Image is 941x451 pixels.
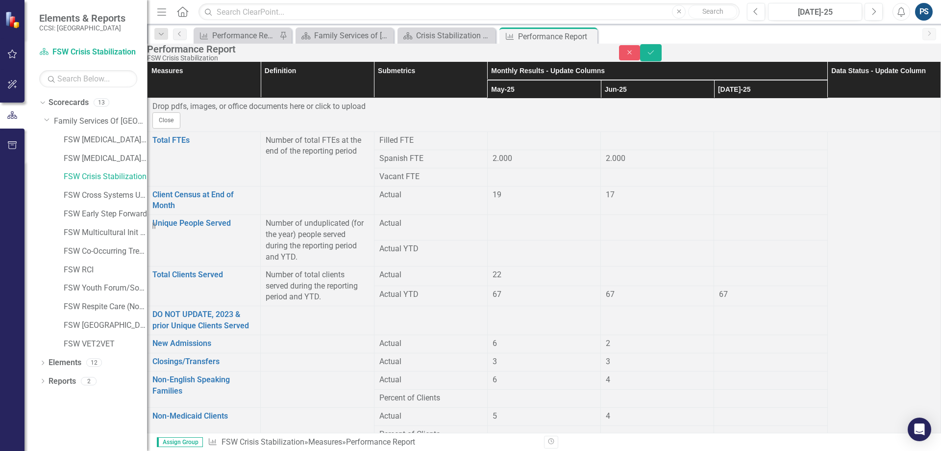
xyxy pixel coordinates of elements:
span: Filled FTE [379,135,482,146]
button: [DATE]-25 [768,3,862,21]
a: Reports [49,376,76,387]
p: Number of total clients served during the reporting period and YTD. [266,269,369,303]
div: 13 [94,99,109,107]
span: 3 [493,357,497,366]
div: Crisis Stabilization Landing Page [416,29,493,42]
a: FSW Multicultural Init - Latino Connections groups [64,227,147,239]
a: FSW RCI [64,265,147,276]
span: Actual YTD [379,243,482,255]
div: Performance Report [212,29,277,42]
button: PS [915,3,933,21]
div: Open Intercom Messenger [908,418,931,441]
div: Number of total FTEs at the end of the reporting period [266,135,369,158]
a: FSW Co-Occurring Treatment [64,246,147,257]
span: 67 [493,290,501,299]
a: FSW Respite Care (Non-HCBS Waiver) [64,301,147,313]
div: [DATE]-25 [771,6,859,18]
span: 2.000 [493,154,512,163]
a: FSW Youth Forum/Social Stars [64,283,147,294]
a: FSW Crisis Stabilization [39,47,137,58]
a: DO NOT UPDATE, 2023 & prior Unique Clients Served [152,309,255,332]
div: Drop pdfs, images, or office documents here or click to upload [152,101,936,112]
span: 19 [493,190,501,199]
a: Non-Medicaid Clients [152,411,255,422]
div: » » [208,437,537,448]
div: FSW Crisis Stabilization [147,54,599,62]
span: Actual YTD [379,289,482,300]
span: Assign Group [157,437,203,447]
input: Search Below... [39,70,137,87]
span: 67 [719,290,728,299]
p: Number of unduplicated (for the year) people served during the reporting period and YTD. [266,218,369,263]
a: Elements [49,357,81,369]
input: Search ClearPoint... [198,3,740,21]
span: Actual [379,356,482,368]
span: 6 [493,339,497,348]
a: Scorecards [49,97,89,108]
div: Performance Report [518,30,595,43]
a: FSW Crisis Stabilization [222,437,304,447]
a: New Admissions [152,338,255,349]
span: 22 [493,270,501,279]
a: Family Services of [GEOGRAPHIC_DATA] Page [298,29,391,42]
span: 4 [606,411,610,421]
a: Unique People Served [152,218,255,229]
span: Actual [379,374,482,386]
span: Spanish FTE [379,153,482,164]
span: 3 [606,357,610,366]
span: Actual [379,189,482,201]
span: 6 [493,375,497,384]
div: 2 [81,377,97,385]
span: Elements & Reports [39,12,125,24]
a: Crisis Stabilization Landing Page [400,29,493,42]
a: Family Services Of [GEOGRAPHIC_DATA], Inc. [54,116,147,127]
div: Performance Report [147,44,599,54]
a: FSW Crisis Stabilization [64,171,147,183]
div: Performance Report [346,437,415,447]
a: FSW Cross Systems Unit [PERSON_NAME] [64,190,147,201]
a: FSW [MEDICAL_DATA] - Gatekeeper [64,153,147,164]
small: CCSI: [GEOGRAPHIC_DATA] [39,24,125,32]
span: Search [702,7,723,15]
span: 4 [606,375,610,384]
span: 2 [606,339,610,348]
span: Actual [379,218,482,229]
a: Non-English Speaking Families [152,374,255,397]
a: FSW [GEOGRAPHIC_DATA] [64,320,147,331]
span: Actual [379,269,482,281]
span: Percent of Clients [379,429,482,440]
img: ClearPoint Strategy [5,11,22,28]
a: Total Clients Served [152,269,255,281]
span: 17 [606,190,615,199]
span: 67 [606,290,615,299]
span: 2.000 [606,154,625,163]
span: Actual [379,411,482,422]
a: Performance Report [196,29,277,42]
a: Measures [308,437,342,447]
a: FSW Early Step Forward [64,209,147,220]
span: 5 [493,411,497,421]
a: Client Census at End of Month [152,189,255,212]
a: Closings/Transfers [152,356,255,368]
a: FSW [MEDICAL_DATA] - Family Strengthening [64,134,147,146]
a: Total FTEs [152,135,255,146]
a: FSW VET2VET [64,339,147,350]
button: Close [152,112,180,128]
span: Percent of Clients [379,393,482,404]
span: Actual [379,338,482,349]
button: Search [688,5,737,19]
div: 12 [86,359,102,367]
span: Vacant FTE [379,171,482,183]
div: Family Services of [GEOGRAPHIC_DATA] Page [314,29,391,42]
